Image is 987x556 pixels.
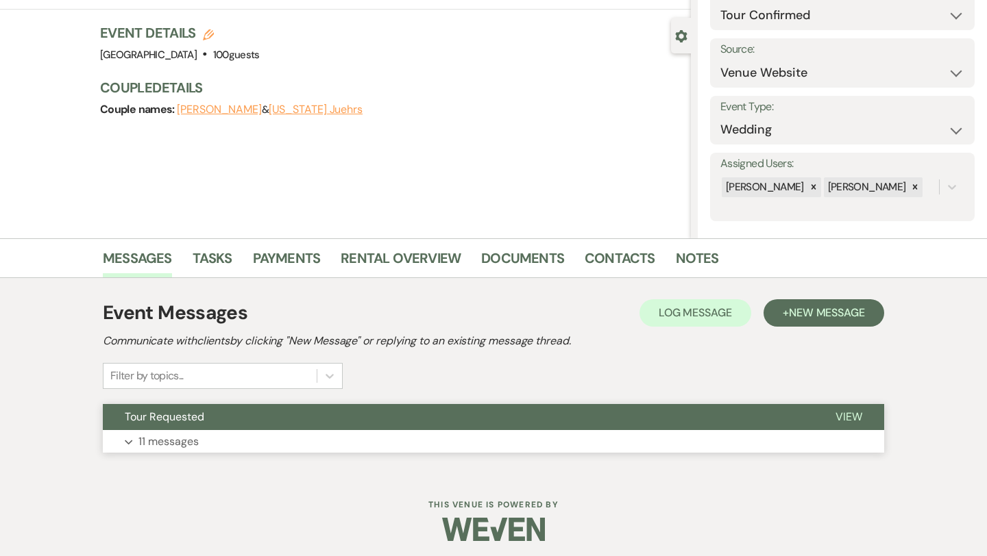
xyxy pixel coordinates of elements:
span: View [836,409,862,424]
span: New Message [789,305,865,320]
label: Assigned Users: [720,154,964,174]
div: [PERSON_NAME] [824,177,908,197]
span: Couple names: [100,102,177,116]
button: [US_STATE] Juehrs [269,104,363,115]
label: Source: [720,40,964,60]
span: 100 guests [213,48,260,62]
span: Log Message [659,305,732,320]
img: Weven Logo [442,505,545,553]
a: Messages [103,247,172,277]
a: Payments [253,247,321,277]
a: Notes [676,247,719,277]
div: Filter by topics... [110,368,184,384]
button: 11 messages [103,430,884,453]
button: +New Message [764,299,884,327]
button: Tour Requested [103,404,814,430]
button: [PERSON_NAME] [177,104,262,115]
h3: Event Details [100,23,260,42]
button: Log Message [639,299,751,327]
span: & [177,103,363,116]
label: Event Type: [720,97,964,117]
a: Documents [481,247,564,277]
span: Tour Requested [125,409,204,424]
p: 11 messages [138,433,199,451]
a: Contacts [585,247,655,277]
a: Tasks [193,247,232,277]
h3: Couple Details [100,78,677,97]
a: Rental Overview [341,247,461,277]
span: [GEOGRAPHIC_DATA] [100,48,197,62]
button: View [814,404,884,430]
div: [PERSON_NAME] [722,177,806,197]
h2: Communicate with clients by clicking "New Message" or replying to an existing message thread. [103,333,884,349]
h1: Event Messages [103,299,247,327]
button: Close lead details [675,29,687,42]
